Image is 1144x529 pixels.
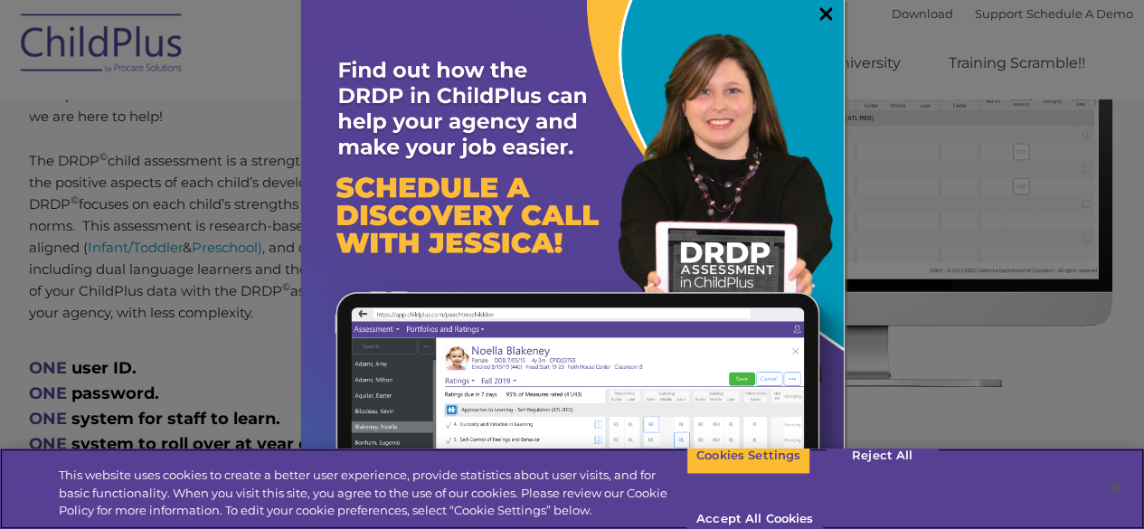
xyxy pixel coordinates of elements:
button: Close [1095,468,1135,507]
a: × [816,5,837,23]
button: Cookies Settings [686,437,810,475]
div: This website uses cookies to create a better user experience, provide statistics about user visit... [59,467,686,520]
button: Reject All [826,437,939,475]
